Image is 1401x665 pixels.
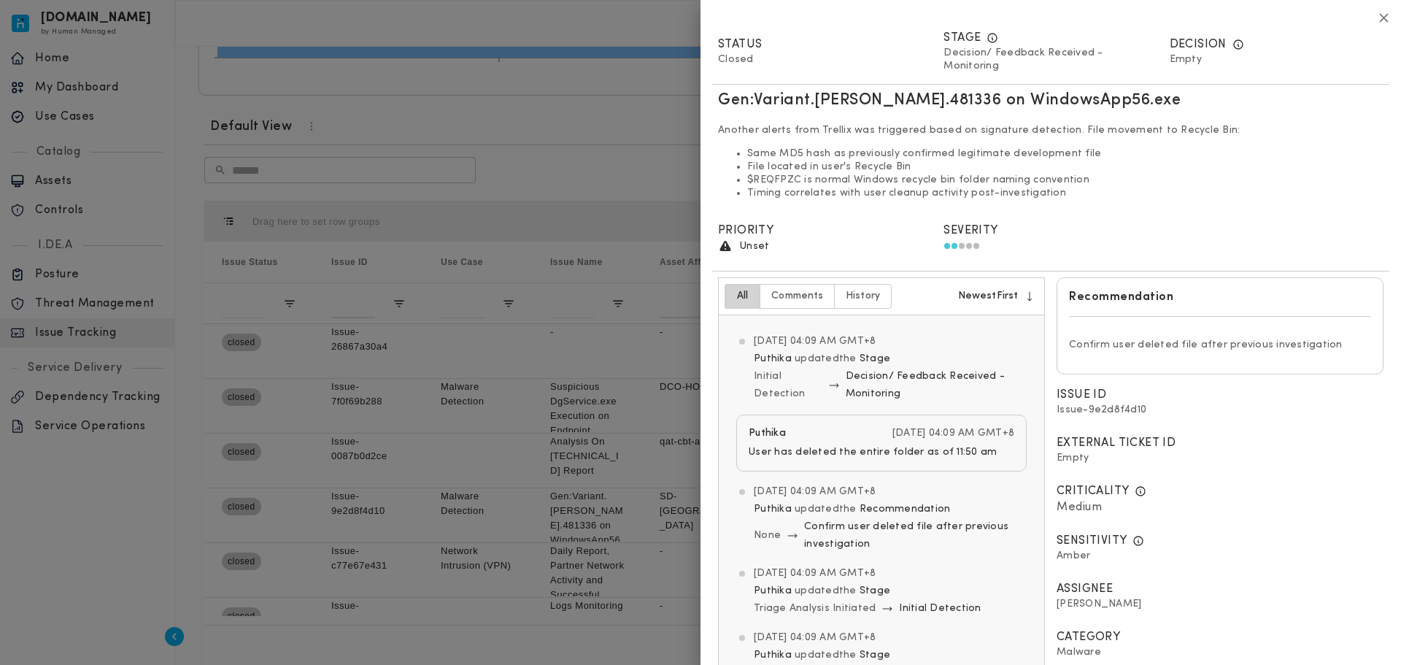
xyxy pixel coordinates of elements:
[1057,583,1113,595] span: Assignee
[1057,550,1090,561] span: Amber
[892,427,1014,440] p: [DATE] 04:09 AM GMT+8
[987,32,998,44] div: Where the ticket is in the workflow
[754,600,876,618] p: Triage Analysis Initiated
[1057,389,1106,401] span: Issue ID
[1057,483,1129,500] span: Criticality
[1057,647,1101,658] span: Malware
[718,36,762,53] span: Status
[795,504,857,515] span: updated the
[952,285,1038,308] button: NewestFirst
[943,29,981,47] span: Stage
[795,585,857,596] span: updated the
[754,501,950,518] p: Puthika Recommendation
[1057,386,1106,404] span: Issue ID
[754,565,981,583] p: [DATE] 04:09 AM GMT+8
[1132,535,1144,547] div: Confidentiality of the data that the asset is processing
[1057,631,1120,643] span: Category
[718,54,754,65] span: Closed
[725,284,760,309] button: all
[1057,485,1129,497] span: Criticality
[718,225,773,237] span: Priority
[1170,54,1202,65] span: Empty
[747,174,1383,187] li: $REQFPZC is normal Windows recycle bin folder naming convention
[1057,580,1113,598] span: Assignee
[1057,437,1176,449] span: External Ticket ID
[1057,453,1089,464] span: Empty
[1135,485,1146,497] div: Importance of the asset to the business
[718,39,762,50] span: Status
[943,239,980,254] div: Low
[1057,501,1102,513] span: Medium
[747,187,1383,200] li: Timing correlates with user cleanup activity post-investigation
[1057,599,1141,610] span: [PERSON_NAME]
[795,650,857,661] span: updated the
[1057,629,1120,646] span: Category
[760,284,835,309] button: comments
[1170,39,1227,50] span: Decision
[943,47,1103,72] span: Decision/ Feedback Received - Monitoring
[747,161,1383,174] li: File located in user's Recycle Bin
[899,600,981,618] p: Initial Detection
[754,333,1027,350] p: [DATE] 04:09 AM GMT+8
[1057,535,1127,547] span: Sensitivity
[754,629,1027,647] p: [DATE] 04:09 AM GMT+8
[749,427,786,440] p: Puthika
[795,353,857,364] span: updated the
[1232,39,1244,50] div: Decision taken by your organization
[834,284,892,309] button: history
[754,527,781,545] p: None
[943,222,997,239] span: Severity
[749,446,1014,459] p: User has deleted the entire folder as of 11:50 am
[754,350,890,368] p: Puthika Stage
[1069,339,1371,352] p: Confirm user deleted file after previous investigation
[1057,532,1127,550] span: Sensitivity
[1069,290,1371,304] h6: Recommendation
[846,368,1027,403] p: Decision/ Feedback Received - Monitoring
[718,222,773,239] span: Priority
[1170,36,1227,53] span: Decision
[1057,434,1176,452] span: External Ticket ID
[754,483,1027,501] p: [DATE] 04:09 AM GMT+8
[1057,404,1146,415] span: Issue-9e2d8f4d10
[718,91,1181,111] h5: Gen:Variant.[PERSON_NAME].481336 on WindowsApp56.exe
[754,647,890,664] p: Puthika Stage
[740,240,769,253] p: Unset
[754,583,890,600] p: Puthika Stage
[943,225,997,237] span: Severity
[804,518,1027,553] p: Confirm user deleted file after previous investigation
[943,32,981,44] span: Stage
[754,368,822,403] p: Initial Detection
[718,124,1383,137] p: Another alerts from Trellix was triggered based on signature detection. File movement to Recycle ...
[747,147,1383,161] li: Same MD5 hash as previously confirmed legitimate development file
